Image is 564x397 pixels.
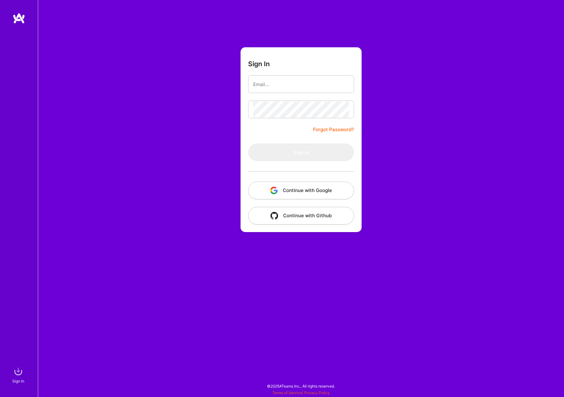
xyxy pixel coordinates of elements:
[38,378,564,394] div: © 2025 ATeams Inc., All rights reserved.
[272,390,302,395] a: Terms of Service
[13,365,25,384] a: sign inSign In
[248,143,354,161] button: Sign In
[270,187,278,194] img: icon
[12,378,24,384] div: Sign In
[253,76,349,92] input: Email...
[304,390,330,395] a: Privacy Policy
[313,126,354,133] a: Forgot Password?
[272,390,330,395] span: |
[248,182,354,199] button: Continue with Google
[13,13,25,24] img: logo
[248,207,354,225] button: Continue with Github
[12,365,25,378] img: sign in
[248,60,270,68] h3: Sign In
[270,212,278,219] img: icon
